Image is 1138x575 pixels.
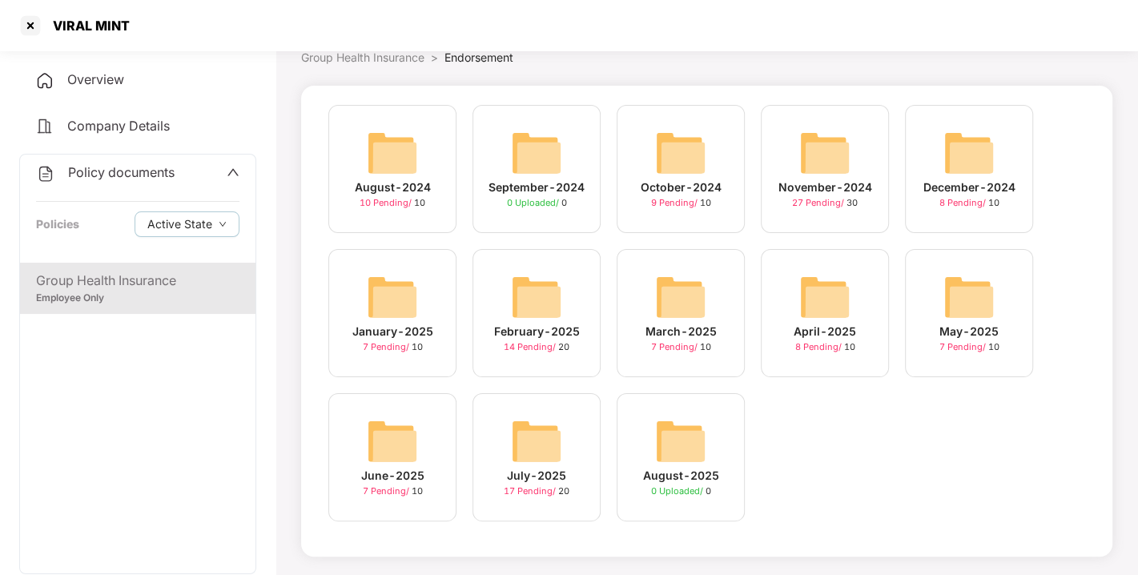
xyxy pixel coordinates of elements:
[494,323,580,340] div: February-2025
[795,341,844,352] span: 8 Pending /
[939,197,988,208] span: 8 Pending /
[43,18,130,34] div: VIRAL MINT
[361,467,424,485] div: June-2025
[641,179,722,196] div: October-2024
[36,271,239,291] div: Group Health Insurance
[943,271,995,323] img: svg+xml;base64,PHN2ZyB4bWxucz0iaHR0cDovL3d3dy53My5vcmcvMjAwMC9zdmciIHdpZHRoPSI2NCIgaGVpZ2h0PSI2NC...
[504,341,558,352] span: 14 Pending /
[352,323,433,340] div: January-2025
[655,416,706,467] img: svg+xml;base64,PHN2ZyB4bWxucz0iaHR0cDovL3d3dy53My5vcmcvMjAwMC9zdmciIHdpZHRoPSI2NCIgaGVpZ2h0PSI2NC...
[367,416,418,467] img: svg+xml;base64,PHN2ZyB4bWxucz0iaHR0cDovL3d3dy53My5vcmcvMjAwMC9zdmciIHdpZHRoPSI2NCIgaGVpZ2h0PSI2NC...
[643,467,719,485] div: August-2025
[651,340,711,354] div: 10
[367,271,418,323] img: svg+xml;base64,PHN2ZyB4bWxucz0iaHR0cDovL3d3dy53My5vcmcvMjAwMC9zdmciIHdpZHRoPSI2NCIgaGVpZ2h0PSI2NC...
[489,179,585,196] div: September-2024
[511,271,562,323] img: svg+xml;base64,PHN2ZyB4bWxucz0iaHR0cDovL3d3dy53My5vcmcvMjAwMC9zdmciIHdpZHRoPSI2NCIgaGVpZ2h0PSI2NC...
[794,323,856,340] div: April-2025
[135,211,239,237] button: Active Statedown
[799,127,850,179] img: svg+xml;base64,PHN2ZyB4bWxucz0iaHR0cDovL3d3dy53My5vcmcvMjAwMC9zdmciIHdpZHRoPSI2NCIgaGVpZ2h0PSI2NC...
[35,71,54,90] img: svg+xml;base64,PHN2ZyB4bWxucz0iaHR0cDovL3d3dy53My5vcmcvMjAwMC9zdmciIHdpZHRoPSIyNCIgaGVpZ2h0PSIyNC...
[504,340,569,354] div: 20
[778,179,872,196] div: November-2024
[363,485,423,498] div: 10
[360,196,425,210] div: 10
[939,340,999,354] div: 10
[651,341,700,352] span: 7 Pending /
[67,71,124,87] span: Overview
[147,215,212,233] span: Active State
[511,416,562,467] img: svg+xml;base64,PHN2ZyB4bWxucz0iaHR0cDovL3d3dy53My5vcmcvMjAwMC9zdmciIHdpZHRoPSI2NCIgaGVpZ2h0PSI2NC...
[68,164,175,180] span: Policy documents
[507,467,566,485] div: July-2025
[355,179,431,196] div: August-2024
[431,50,438,64] span: >
[35,117,54,136] img: svg+xml;base64,PHN2ZyB4bWxucz0iaHR0cDovL3d3dy53My5vcmcvMjAwMC9zdmciIHdpZHRoPSIyNCIgaGVpZ2h0PSIyNC...
[363,340,423,354] div: 10
[360,197,414,208] span: 10 Pending /
[507,196,567,210] div: 0
[507,197,561,208] span: 0 Uploaded /
[511,127,562,179] img: svg+xml;base64,PHN2ZyB4bWxucz0iaHR0cDovL3d3dy53My5vcmcvMjAwMC9zdmciIHdpZHRoPSI2NCIgaGVpZ2h0PSI2NC...
[227,166,239,179] span: up
[655,271,706,323] img: svg+xml;base64,PHN2ZyB4bWxucz0iaHR0cDovL3d3dy53My5vcmcvMjAwMC9zdmciIHdpZHRoPSI2NCIgaGVpZ2h0PSI2NC...
[36,215,79,233] div: Policies
[444,50,513,64] span: Endorsement
[939,323,999,340] div: May-2025
[219,220,227,229] span: down
[795,340,855,354] div: 10
[651,485,711,498] div: 0
[301,50,424,64] span: Group Health Insurance
[799,271,850,323] img: svg+xml;base64,PHN2ZyB4bWxucz0iaHR0cDovL3d3dy53My5vcmcvMjAwMC9zdmciIHdpZHRoPSI2NCIgaGVpZ2h0PSI2NC...
[923,179,1015,196] div: December-2024
[36,291,239,306] div: Employee Only
[792,197,846,208] span: 27 Pending /
[792,196,858,210] div: 30
[363,485,412,497] span: 7 Pending /
[645,323,717,340] div: March-2025
[504,485,558,497] span: 17 Pending /
[504,485,569,498] div: 20
[651,485,706,497] span: 0 Uploaded /
[651,197,700,208] span: 9 Pending /
[36,164,55,183] img: svg+xml;base64,PHN2ZyB4bWxucz0iaHR0cDovL3d3dy53My5vcmcvMjAwMC9zdmciIHdpZHRoPSIyNCIgaGVpZ2h0PSIyNC...
[655,127,706,179] img: svg+xml;base64,PHN2ZyB4bWxucz0iaHR0cDovL3d3dy53My5vcmcvMjAwMC9zdmciIHdpZHRoPSI2NCIgaGVpZ2h0PSI2NC...
[943,127,995,179] img: svg+xml;base64,PHN2ZyB4bWxucz0iaHR0cDovL3d3dy53My5vcmcvMjAwMC9zdmciIHdpZHRoPSI2NCIgaGVpZ2h0PSI2NC...
[67,118,170,134] span: Company Details
[651,196,711,210] div: 10
[363,341,412,352] span: 7 Pending /
[939,341,988,352] span: 7 Pending /
[939,196,999,210] div: 10
[367,127,418,179] img: svg+xml;base64,PHN2ZyB4bWxucz0iaHR0cDovL3d3dy53My5vcmcvMjAwMC9zdmciIHdpZHRoPSI2NCIgaGVpZ2h0PSI2NC...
